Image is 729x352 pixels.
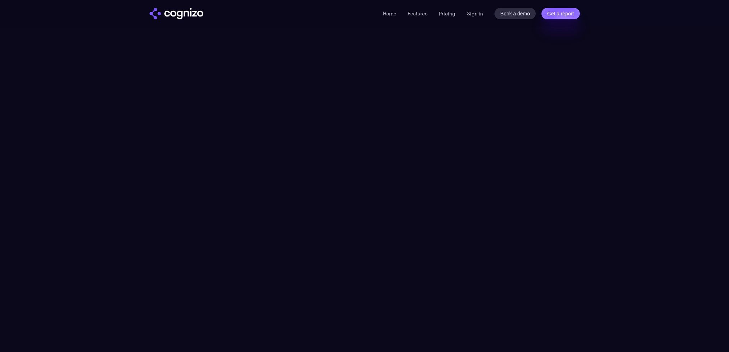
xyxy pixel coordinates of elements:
a: home [150,8,203,19]
a: Sign in [467,9,483,18]
a: Home [383,10,396,17]
a: Features [408,10,427,17]
img: cognizo logo [150,8,203,19]
a: Get a report [541,8,580,19]
a: Pricing [439,10,455,17]
a: Book a demo [494,8,536,19]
